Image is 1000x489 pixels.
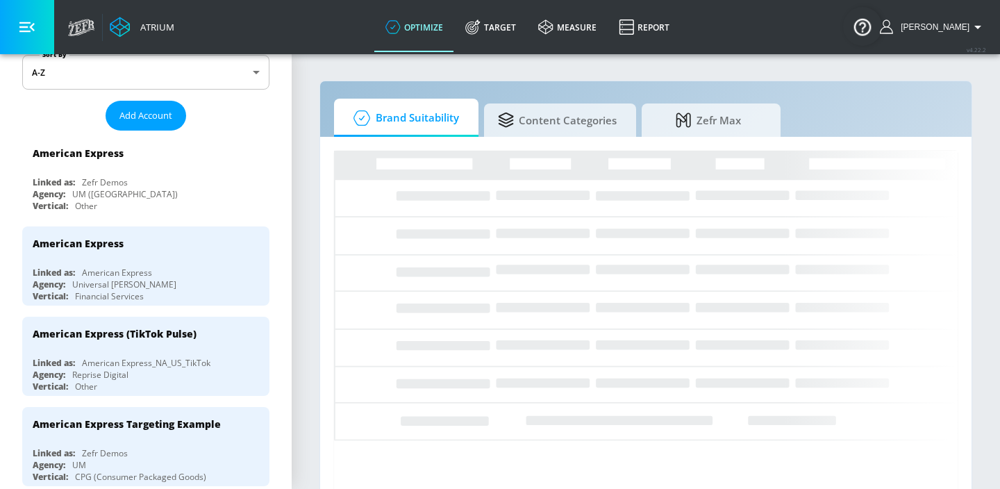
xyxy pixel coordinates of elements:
[22,407,269,486] div: American Express Targeting ExampleLinked as:Zefr DemosAgency:UMVertical:CPG (Consumer Packaged Go...
[33,327,197,340] div: American Express (TikTok Pulse)
[895,22,969,32] span: login as: anthony.rios@zefr.com
[82,176,128,188] div: Zefr Demos
[33,290,68,302] div: Vertical:
[33,459,65,471] div: Agency:
[33,357,75,369] div: Linked as:
[374,2,454,52] a: optimize
[106,101,186,131] button: Add Account
[33,237,124,250] div: American Express
[22,226,269,306] div: American ExpressLinked as:American ExpressAgency:Universal [PERSON_NAME]Vertical:Financial Services
[33,188,65,200] div: Agency:
[33,279,65,290] div: Agency:
[843,7,882,46] button: Open Resource Center
[22,317,269,396] div: American Express (TikTok Pulse)Linked as:American Express_NA_US_TikTokAgency:Reprise DigitalVerti...
[72,369,128,381] div: Reprise Digital
[82,267,152,279] div: American Express
[72,188,178,200] div: UM ([GEOGRAPHIC_DATA])
[72,279,176,290] div: Universal [PERSON_NAME]
[22,55,269,90] div: A-Z
[33,147,124,160] div: American Express
[880,19,986,35] button: [PERSON_NAME]
[82,357,210,369] div: American Express_NA_US_TikTok
[348,101,459,135] span: Brand Suitability
[82,447,128,459] div: Zefr Demos
[527,2,608,52] a: measure
[33,417,221,431] div: American Express Targeting Example
[110,17,174,38] a: Atrium
[22,136,269,215] div: American ExpressLinked as:Zefr DemosAgency:UM ([GEOGRAPHIC_DATA])Vertical:Other
[75,290,144,302] div: Financial Services
[656,103,761,137] span: Zefr Max
[33,471,68,483] div: Vertical:
[33,369,65,381] div: Agency:
[33,200,68,212] div: Vertical:
[135,21,174,33] div: Atrium
[498,103,617,137] span: Content Categories
[75,200,97,212] div: Other
[72,459,86,471] div: UM
[608,2,681,52] a: Report
[967,46,986,53] span: v 4.22.2
[33,267,75,279] div: Linked as:
[33,176,75,188] div: Linked as:
[454,2,527,52] a: Target
[119,108,172,124] span: Add Account
[33,381,68,392] div: Vertical:
[40,50,69,59] label: Sort By
[75,381,97,392] div: Other
[33,447,75,459] div: Linked as:
[75,471,206,483] div: CPG (Consumer Packaged Goods)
